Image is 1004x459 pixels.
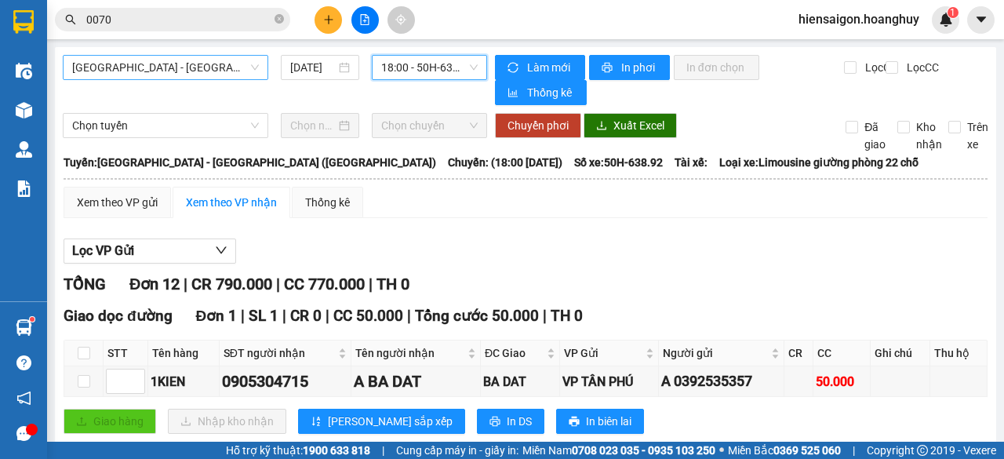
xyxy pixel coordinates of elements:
span: message [16,426,31,441]
div: A BA DAT [354,370,478,394]
span: Miền Nam [522,442,715,459]
span: Đã giao [858,118,892,153]
td: 0905304715 [220,366,352,397]
button: plus [315,6,342,34]
span: Cung cấp máy in - giấy in: [396,442,518,459]
button: Lọc VP Gửi [64,239,236,264]
button: downloadNhập kho nhận [168,409,286,434]
img: solution-icon [16,180,32,197]
span: download [596,120,607,133]
span: bar-chart [507,87,521,100]
th: CC [813,341,871,366]
button: caret-down [967,6,995,34]
span: CC 770.000 [284,275,365,293]
div: VP TÂN PHÚ [562,372,656,392]
span: question-circle [16,355,31,370]
div: Thống kê [305,194,350,211]
strong: 1900 633 818 [303,444,370,457]
span: 1 [950,7,955,18]
button: printerIn DS [477,409,544,434]
span: Sài Gòn - Quảng Ngãi (Hàng Hoá) [72,56,259,79]
span: CR 0 [290,307,322,325]
img: logo-vxr [13,10,34,34]
span: Lọc VP Gửi [72,241,134,260]
button: In đơn chọn [674,55,759,80]
span: Chọn chuyến [381,114,477,137]
span: Tổng cước 50.000 [415,307,539,325]
img: warehouse-icon [16,141,32,158]
span: Trên xe [961,118,995,153]
button: printerIn biên lai [556,409,644,434]
input: Tìm tên, số ĐT hoặc mã đơn [86,11,271,28]
span: Kho nhận [910,118,948,153]
span: | [543,307,547,325]
span: hiensaigon.hoanghuy [786,9,932,29]
span: Đơn 1 [196,307,238,325]
strong: 0708 023 035 - 0935 103 250 [572,444,715,457]
strong: 0369 525 060 [773,444,841,457]
button: printerIn phơi [589,55,670,80]
div: Xem theo VP gửi [77,194,158,211]
span: CR 790.000 [191,275,272,293]
span: Miền Bắc [728,442,841,459]
button: syncLàm mới [495,55,585,80]
span: | [407,307,411,325]
span: ĐC Giao [485,344,544,362]
span: TH 0 [376,275,409,293]
th: Ghi chú [871,341,930,366]
span: down [215,244,227,257]
span: Hỗ trợ kỹ thuật: [226,442,370,459]
sup: 1 [948,7,959,18]
span: Đơn 12 [129,275,180,293]
span: Lọc CC [900,59,941,76]
span: aim [395,14,406,25]
img: icon-new-feature [939,13,953,27]
span: | [382,442,384,459]
span: Lọc CR [859,59,900,76]
span: SL 1 [249,307,278,325]
span: | [241,307,245,325]
input: Chọn ngày [290,117,336,134]
span: Giao dọc đường [64,307,173,325]
button: bar-chartThống kê [495,80,587,105]
span: [PERSON_NAME] sắp xếp [328,413,453,430]
span: printer [602,62,615,75]
span: TH 0 [551,307,583,325]
th: STT [104,341,148,366]
span: Tài xế: [675,154,708,171]
span: close-circle [275,13,284,27]
span: file-add [359,14,370,25]
span: Chuyến: (18:00 [DATE]) [448,154,562,171]
button: aim [387,6,415,34]
span: | [282,307,286,325]
button: downloadXuất Excel [584,113,677,138]
td: VP TÂN PHÚ [560,366,659,397]
span: Người gửi [663,344,767,362]
span: sync [507,62,521,75]
span: printer [569,416,580,428]
span: Chọn tuyến [72,114,259,137]
img: warehouse-icon [16,63,32,79]
span: notification [16,391,31,406]
span: close-circle [275,14,284,24]
span: | [326,307,329,325]
div: Xem theo VP nhận [186,194,277,211]
div: 1KIEN [151,372,216,392]
b: Tuyến: [GEOGRAPHIC_DATA] - [GEOGRAPHIC_DATA] ([GEOGRAPHIC_DATA]) [64,156,436,169]
img: warehouse-icon [16,319,32,336]
span: SĐT người nhận [224,344,336,362]
span: copyright [917,445,928,456]
td: A BA DAT [351,366,481,397]
th: CR [784,341,814,366]
button: file-add [351,6,379,34]
span: VP Gửi [564,344,642,362]
span: In DS [507,413,532,430]
span: In biên lai [586,413,631,430]
th: Thu hộ [930,341,988,366]
span: printer [489,416,500,428]
span: Loại xe: Limousine giường phòng 22 chỗ [719,154,919,171]
span: Làm mới [527,59,573,76]
div: 0905304715 [222,370,349,394]
div: A 0392535357 [661,370,780,392]
span: search [65,14,76,25]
